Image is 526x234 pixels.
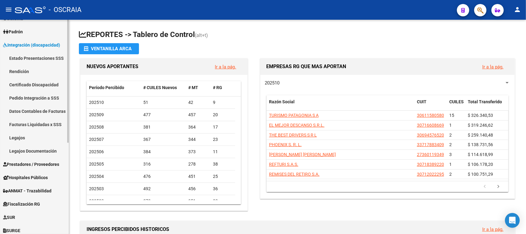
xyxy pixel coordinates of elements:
span: 30712022295 [417,172,444,177]
span: - OSCRAIA [49,3,81,17]
span: 202508 [89,125,104,129]
div: 42 [188,99,208,106]
datatable-header-cell: # CUILES Nuevos [141,81,186,94]
div: 278 [188,161,208,168]
a: Ir a la pág. [482,64,504,70]
span: TURISMO PATAGONIA S A [269,113,319,118]
datatable-header-cell: Período Percibido [87,81,141,94]
div: 477 [143,111,183,118]
div: 51 [143,99,183,106]
span: $ 319.246,62 [468,123,493,128]
span: ANMAT - Trazabilidad [3,187,51,194]
datatable-header-cell: Total Transferido [465,95,508,116]
div: 25 [213,173,233,180]
a: go to next page [493,183,504,190]
span: Período Percibido [89,85,124,90]
div: 20 [213,111,233,118]
span: EL MEJOR DESCANSO S.R.L. [269,123,324,128]
span: Padrón [3,28,23,35]
div: Ventanilla ARCA [84,43,134,54]
datatable-header-cell: # RG [210,81,235,94]
span: REMISES DEL RETIRO S.A. [269,172,320,177]
span: $ 114.618,99 [468,152,493,157]
span: 2 [449,142,452,147]
datatable-header-cell: # MT [186,81,210,94]
div: 38 [213,161,233,168]
span: $ 326.340,53 [468,113,493,118]
span: INGRESOS PERCIBIDOS HISTORICOS [87,226,169,232]
span: 30694576520 [417,133,444,138]
span: NUEVOS APORTANTES [87,64,138,69]
span: $ 100.751,29 [468,172,493,177]
span: Prestadores / Proveedores [3,161,59,168]
span: $ 138.731,56 [468,142,493,147]
datatable-header-cell: CUIT [414,95,447,116]
span: 202506 [89,149,104,154]
button: Ventanilla ARCA [79,43,139,54]
datatable-header-cell: CUILES [447,95,465,116]
div: 373 [143,198,183,205]
span: 2 [449,133,452,138]
button: Ir a la pág. [210,61,241,72]
div: 364 [188,124,208,131]
span: 202509 [89,112,104,117]
div: 11 [213,148,233,155]
span: CUILES [449,99,464,104]
span: REFTURI S.A.S. [269,162,298,167]
span: 3 [449,152,452,157]
div: 351 [188,198,208,205]
span: # CUILES Nuevos [143,85,177,90]
span: SUR [3,214,15,221]
span: 27360119349 [417,152,444,157]
span: 202502 [89,199,104,203]
span: Hospitales Públicos [3,174,48,181]
span: 202504 [89,174,104,179]
span: 30718389220 [417,162,444,167]
div: Open Intercom Messenger [505,213,520,228]
span: CUIT [417,99,426,104]
div: 456 [188,185,208,192]
span: 202510 [89,100,104,105]
span: # RG [213,85,222,90]
div: 476 [143,173,183,180]
span: 202507 [89,137,104,142]
span: 1 [449,123,452,128]
span: 202505 [89,162,104,166]
div: 36 [213,185,233,192]
span: PHOENIX S. R. L. [269,142,302,147]
span: 2 [449,172,452,177]
div: 9 [213,99,233,106]
mat-icon: menu [5,6,12,13]
span: 33717883409 [417,142,444,147]
span: Razón Social [269,99,295,104]
div: 316 [143,161,183,168]
span: 1 [449,162,452,167]
span: 202503 [89,186,104,191]
span: Total Transferido [468,99,502,104]
div: 367 [143,136,183,143]
button: Ir a la pág. [477,61,508,72]
span: 202510 [265,80,280,86]
span: [PERSON_NAME] [PERSON_NAME] [269,152,336,157]
a: Ir a la pág. [215,64,236,70]
div: 344 [188,136,208,143]
span: THE BEST DRIVERS S R L [269,133,317,138]
span: (alt+t) [195,32,208,38]
div: 451 [188,173,208,180]
span: 30611580580 [417,113,444,118]
span: # MT [188,85,198,90]
div: 22 [213,198,233,205]
div: 381 [143,124,183,131]
span: $ 259.140,48 [468,133,493,138]
span: SURGE [3,227,20,234]
div: 23 [213,136,233,143]
span: EMPRESAS RG QUE MAS APORTAN [267,64,346,69]
a: go to previous page [479,183,491,190]
div: 492 [143,185,183,192]
div: 457 [188,111,208,118]
h1: REPORTES -> Tablero de Control [79,30,516,40]
datatable-header-cell: Razón Social [267,95,414,116]
span: Integración (discapacidad) [3,42,60,48]
mat-icon: person [514,6,521,13]
div: 17 [213,124,233,131]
